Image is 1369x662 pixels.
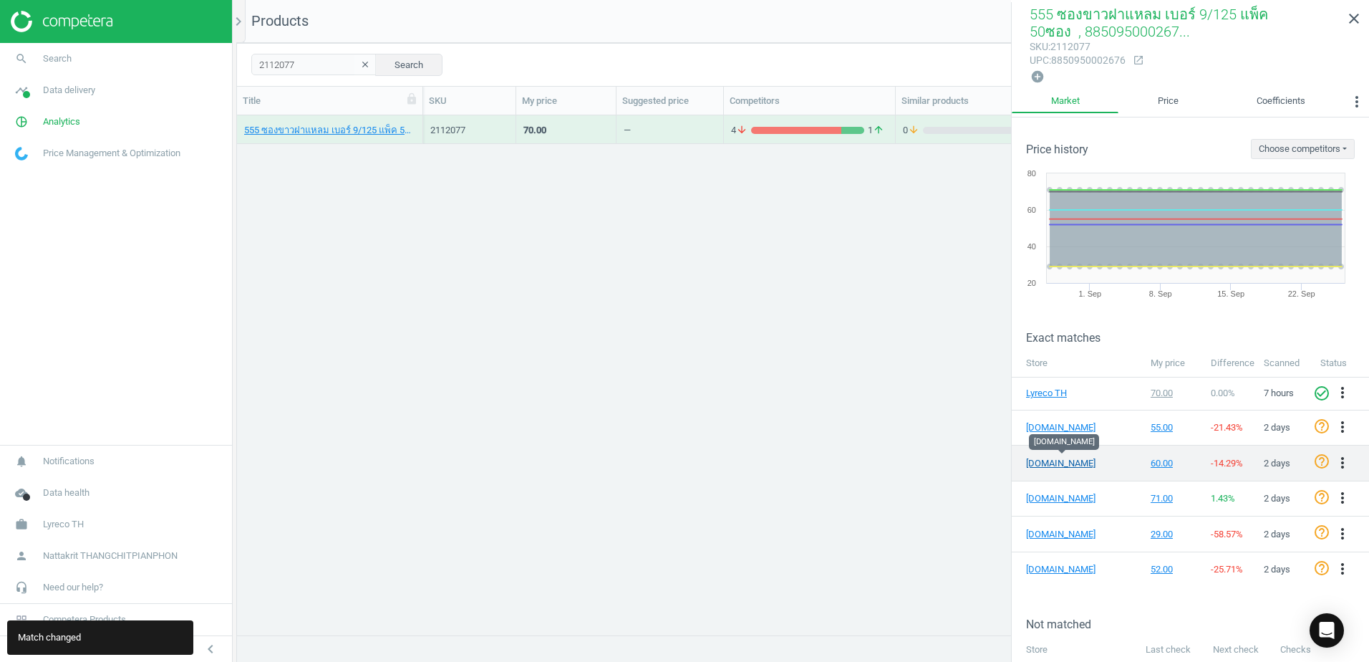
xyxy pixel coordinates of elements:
h3: Exact matches [1026,331,1369,345]
th: Store [1012,350,1143,377]
button: more_vert [1345,90,1369,118]
span: 2 days [1264,493,1290,504]
div: : 2112077 [1030,40,1126,54]
i: chevron_left [202,641,219,658]
i: pie_chart_outlined [8,108,35,135]
span: 555 ซองขาวฝาแหลม เบอร์ 9/125 แพ็ค 50ซอง , 885095000267... [1030,6,1268,40]
span: 0 [903,124,923,137]
a: Market [1012,90,1118,114]
span: 4 [731,124,751,137]
div: 70.00 [523,124,546,137]
i: help_outline [1313,489,1330,506]
span: Analytics [43,115,80,128]
div: Title [243,95,417,107]
div: Similar products [901,95,1040,107]
i: help_outline [1313,453,1330,470]
span: Data health [43,486,90,499]
input: SKU/Title search [251,54,377,75]
i: open_in_new [1133,54,1144,66]
i: more_vert [1334,560,1351,577]
i: more_vert [1334,418,1351,436]
span: Lyreco TH [43,518,84,531]
i: timeline [8,77,35,104]
div: My price [522,95,610,107]
i: chevron_right [230,13,247,30]
i: work [8,511,35,538]
i: more_vert [1334,384,1351,401]
span: Products [251,12,309,29]
a: [DOMAIN_NAME] [1026,421,1098,434]
button: more_vert [1334,384,1351,403]
span: Need our help? [43,581,103,594]
span: 0.00 % [1211,388,1235,398]
button: chevron_left [193,640,228,658]
i: headset_mic [8,574,35,601]
div: Match changed [7,620,193,655]
span: 1 [864,124,888,137]
th: My price [1143,350,1204,377]
img: wGWNvw8QSZomAAAAABJRU5ErkJggg== [15,147,28,160]
div: grid [237,115,1369,624]
span: 2 days [1264,529,1290,539]
span: -58.57 % [1211,529,1243,539]
span: -25.71 % [1211,564,1243,575]
span: upc [1030,54,1049,66]
button: Choose competitors [1251,139,1355,159]
span: 1.43 % [1211,493,1235,504]
i: close [1345,10,1363,27]
div: 60.00 [1151,457,1197,470]
tspan: 22. Sep [1288,289,1315,298]
a: Coefficients [1218,90,1345,114]
div: [DOMAIN_NAME] [1029,434,1099,450]
i: search [8,45,35,72]
i: check_circle_outline [1313,385,1330,402]
span: 2 days [1264,422,1290,433]
i: person [8,542,35,570]
span: Nattakrit THANGCHITPIANPHON [43,550,178,562]
button: more_vert [1334,418,1351,437]
text: 80 [1027,169,1036,178]
i: more_vert [1334,525,1351,542]
a: open_in_new [1126,54,1144,67]
text: 40 [1027,242,1036,251]
i: notifications [8,448,35,475]
div: 2112077 [430,124,508,137]
div: Suggested price [622,95,717,107]
div: : 8850950002676 [1030,54,1126,67]
button: more_vert [1334,560,1351,579]
i: help_outline [1313,418,1330,435]
button: more_vert [1334,525,1351,544]
button: clear [354,55,376,75]
th: Difference [1204,350,1257,377]
i: more_vert [1334,489,1351,507]
i: cloud_done [8,479,35,507]
a: Price [1118,90,1217,114]
i: clear [360,59,370,69]
a: [DOMAIN_NAME] [1026,563,1098,576]
tspan: 8. Sep [1149,289,1172,298]
div: 29.00 [1151,528,1197,541]
div: 52.00 [1151,563,1197,576]
div: 71.00 [1151,492,1197,505]
tspan: 1. Sep [1078,289,1101,298]
th: Scanned [1257,350,1313,377]
text: 60 [1027,206,1036,214]
span: -21.43 % [1211,422,1243,433]
i: more_vert [1348,93,1365,110]
th: Status [1313,350,1369,377]
a: Lyreco TH [1026,387,1098,400]
h3: Price history [1026,143,1088,156]
i: help_outline [1313,524,1330,541]
div: 70.00 [1151,387,1197,400]
span: 2 days [1264,458,1290,469]
span: 2 days [1264,564,1290,575]
span: Search [43,52,72,65]
div: — [624,124,631,142]
text: 20 [1027,279,1036,287]
span: Notifications [43,455,95,468]
i: help_outline [1313,560,1330,577]
a: [DOMAIN_NAME] [1026,528,1098,541]
i: more_vert [1334,454,1351,471]
span: -14.29 % [1211,458,1243,469]
span: sku [1030,41,1048,52]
